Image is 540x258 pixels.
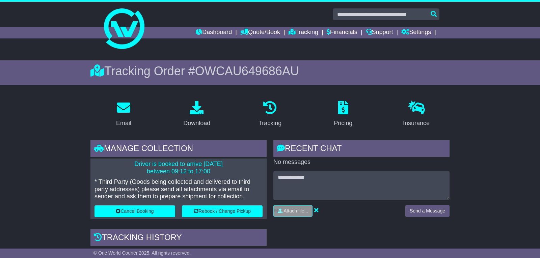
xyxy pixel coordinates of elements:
button: Rebook / Change Pickup [182,205,263,217]
div: Manage collection [90,140,267,159]
div: Tracking Order # [90,64,450,78]
div: Tracking history [90,229,267,248]
p: No messages [273,159,450,166]
div: Download [183,119,210,128]
div: Pricing [334,119,352,128]
a: Settings [401,27,431,38]
a: Download [179,98,215,130]
a: Quote/Book [240,27,280,38]
a: Financials [327,27,357,38]
span: © One World Courier 2025. All rights reserved. [93,250,191,256]
a: Dashboard [196,27,232,38]
a: Tracking [254,98,286,130]
a: Support [366,27,393,38]
a: Pricing [329,98,357,130]
p: * Third Party (Goods being collected and delivered to third party addresses) please send all atta... [94,178,263,200]
div: RECENT CHAT [273,140,450,159]
a: Insurance [399,98,434,130]
a: Email [112,98,136,130]
button: Send a Message [405,205,450,217]
div: Insurance [403,119,430,128]
a: Tracking [289,27,318,38]
p: Driver is booked to arrive [DATE] between 09:12 to 17:00 [94,161,263,175]
button: Cancel Booking [94,205,175,217]
span: OWCAU649686AU [195,64,299,78]
div: Tracking [259,119,281,128]
div: Email [116,119,131,128]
